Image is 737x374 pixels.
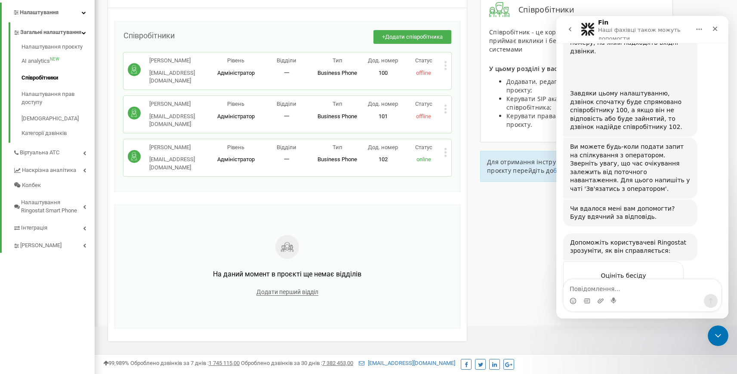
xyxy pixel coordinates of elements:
[20,149,59,157] span: Віртуальна АТС
[277,101,296,107] span: Відділи
[217,70,255,76] span: Адміністратор
[368,101,398,107] span: Дод. номер
[277,57,296,64] span: Відділи
[487,158,663,175] span: Для отримання інструкції з управління співробітниками проєкту перейдіть до
[217,156,255,162] span: Адміністратор
[209,360,240,366] u: 1 745 115,00
[22,166,76,175] span: Наскрізна аналітика
[363,113,403,121] p: 101
[416,70,431,76] span: offline
[103,360,129,366] span: 99,989%
[284,113,290,120] span: 一
[41,282,48,288] button: Завантажити вкладений файл
[415,144,432,150] span: Статус
[373,30,451,44] button: +Додати співробітника
[149,69,210,85] p: [EMAIL_ADDRESS][DOMAIN_NAME]
[149,113,210,129] p: [EMAIL_ADDRESS][DOMAIN_NAME]
[333,144,342,150] span: Тип
[22,86,95,110] a: Налаштування прав доступу
[21,199,83,215] span: Налаштування Ringostat Smart Phone
[55,282,62,288] button: Start recording
[333,101,342,107] span: Тип
[22,70,95,86] a: Співробітники
[227,101,244,107] span: Рівень
[318,113,357,120] span: Business Phone
[416,113,431,120] span: offline
[415,101,432,107] span: Статус
[227,144,244,150] span: Рівень
[2,3,95,23] a: Налаштування
[13,143,95,160] a: Віртуальна АТС
[506,95,644,111] span: Керувати SIP акаунтами і номерами кожного співробітника;
[416,156,431,162] span: online
[27,282,34,288] button: вибір GIF-файлів
[16,254,118,265] div: Оцініть бесіду
[149,100,210,108] p: [PERSON_NAME]
[149,156,210,172] p: [EMAIL_ADDRESS][DOMAIN_NAME]
[506,77,656,94] span: Додавати, редагувати і видаляти співробітників проєкту;
[241,360,353,366] span: Оброблено дзвінків за 30 днів :
[506,112,646,129] span: Керувати правами доступу співробітників до проєкту.
[13,218,95,236] a: Інтеграція
[553,166,588,175] a: бази знань
[20,9,59,15] span: Налаштування
[22,43,95,53] a: Налаштування проєкту
[359,360,455,366] a: [EMAIL_ADDRESS][DOMAIN_NAME]
[13,193,95,218] a: Налаштування Ringostat Smart Phone
[322,360,353,366] u: 7 382 453,00
[148,278,161,292] button: Надіслати повідомлення…
[13,160,95,178] a: Наскрізна аналітика
[385,34,443,40] span: Додати співробітника
[217,113,255,120] span: Адміністратор
[22,127,95,138] a: Категорії дзвінків
[20,28,81,37] span: Загальні налаштування
[22,181,41,190] span: Колбек
[7,264,165,278] textarea: Повідомлення...
[13,22,95,40] a: Загальні налаштування
[13,178,95,193] a: Колбек
[13,282,20,288] button: Вибір емодзі
[22,110,95,127] a: [DEMOGRAPHIC_DATA]
[227,57,244,64] span: Рівень
[130,360,240,366] span: Оброблено дзвінків за 7 днів :
[510,4,574,15] span: Співробітники
[489,64,604,73] span: У цьому розділі у вас є можливість:
[277,144,296,150] span: Відділи
[149,57,210,65] p: [PERSON_NAME]
[318,156,357,162] span: Business Phone
[13,236,95,253] a: [PERSON_NAME]
[22,53,95,70] a: AI analyticsNEW
[284,70,290,76] span: 一
[333,57,342,64] span: Тип
[21,224,47,232] span: Інтеграція
[363,69,403,77] p: 100
[256,288,318,296] span: Додати перший відділ
[368,57,398,64] span: Дод. номер
[708,325,728,346] iframe: Intercom live chat
[123,31,175,40] span: Співробітники
[20,242,62,250] span: [PERSON_NAME]
[556,16,728,319] iframe: Intercom live chat
[318,70,357,76] span: Business Phone
[284,156,290,162] span: 一
[363,156,403,164] p: 102
[489,28,659,53] span: Співробітник - це користувач проєкту, який здійснює і приймає виклики і бере участь в інтеграції ...
[149,144,210,152] p: [PERSON_NAME]
[415,57,432,64] span: Статус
